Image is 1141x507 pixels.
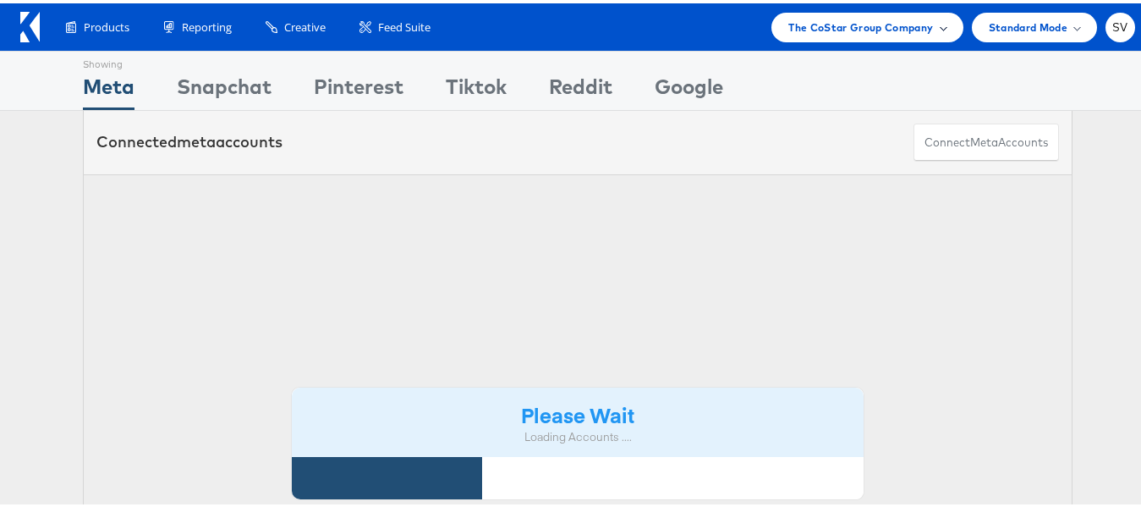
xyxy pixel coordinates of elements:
div: Showing [83,48,134,69]
span: Products [84,16,129,32]
span: Reporting [182,16,232,32]
span: The CoStar Group Company [788,15,933,33]
div: Reddit [549,69,612,107]
button: ConnectmetaAccounts [913,120,1059,158]
span: meta [970,131,998,147]
span: Standard Mode [989,15,1067,33]
strong: Please Wait [521,397,634,425]
span: SV [1112,19,1128,30]
span: Feed Suite [378,16,431,32]
div: Pinterest [314,69,403,107]
div: Snapchat [177,69,272,107]
div: Google [655,69,723,107]
div: Meta [83,69,134,107]
span: meta [177,129,216,148]
div: Tiktok [446,69,507,107]
span: Creative [284,16,326,32]
div: Loading Accounts .... [304,426,851,442]
div: Connected accounts [96,128,283,150]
